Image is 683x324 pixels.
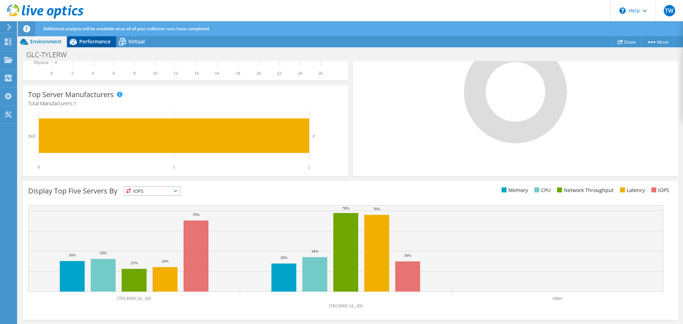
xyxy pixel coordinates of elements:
[23,51,78,59] h1: GLC-TYLERW
[162,259,169,263] text: 24%
[373,207,380,211] text: 76%
[92,71,94,76] text: 4
[174,71,178,76] text: 12
[34,60,48,65] text: Physical
[117,296,151,301] text: [TECHNICAL_ID]
[500,186,528,194] li: Memory
[298,71,302,76] text: 24
[552,296,562,301] text: Other
[215,71,219,76] text: 16
[28,134,36,139] text: Dell
[69,253,76,257] text: 30%
[71,71,73,76] text: 2
[194,71,198,76] text: 14
[555,186,614,194] li: Network Throughput
[342,206,349,210] text: 78%
[664,5,675,16] span: TW
[28,100,343,107] h4: Total Manufacturers:
[236,71,240,76] text: 18
[618,186,645,194] li: Latency
[133,71,136,76] text: 8
[404,253,411,257] text: 30%
[124,187,180,195] span: IOPS
[619,7,626,14] svg: \n
[153,71,157,76] text: 10
[100,251,107,255] text: 33%
[30,38,62,45] span: Environment
[641,36,674,47] a: More
[79,38,111,45] span: Performance
[313,134,315,138] text: 2
[308,165,310,170] text: 2
[533,186,551,194] li: CPU
[28,91,114,99] h3: Top Server Manufacturers
[329,303,363,308] text: [TECHNICAL_ID]
[612,36,641,47] a: Share
[38,165,40,170] text: 0
[128,38,145,45] span: Virtual
[131,261,138,265] text: 22%
[43,26,210,32] span: Additional analysis will be available once all of your collector runs have completed.
[55,61,57,64] text: 0
[113,71,115,76] text: 6
[318,71,323,76] text: 26
[74,100,76,107] span: 1
[51,71,53,76] text: 0
[256,71,261,76] text: 20
[311,249,318,253] text: 34%
[277,71,281,76] text: 22
[173,165,175,170] text: 1
[650,186,669,194] li: IOPS
[280,255,287,260] text: 28%
[192,212,200,217] text: 70%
